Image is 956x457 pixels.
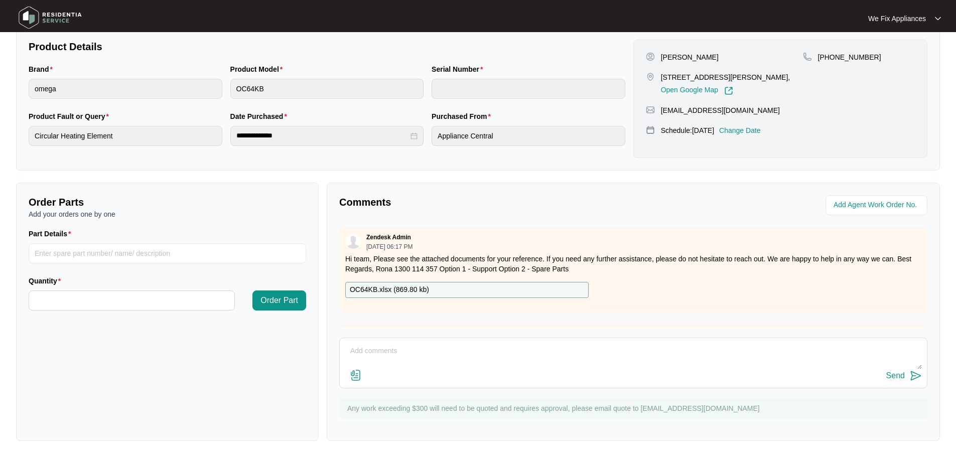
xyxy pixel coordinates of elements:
[935,16,941,21] img: dropdown arrow
[345,254,921,274] p: Hi team, Please see the attached documents for your reference. If you need any further assistance...
[29,229,75,239] label: Part Details
[661,72,790,82] p: [STREET_ADDRESS][PERSON_NAME],
[260,294,298,307] span: Order Part
[29,40,625,54] p: Product Details
[350,369,362,381] img: file-attachment-doc.svg
[646,52,655,61] img: user-pin
[29,209,306,219] p: Add your orders one by one
[350,284,429,295] p: OC64KB.xlsx ( 869.80 kb )
[646,72,655,81] img: map-pin
[236,130,409,141] input: Date Purchased
[347,403,922,413] p: Any work exceeding $300 will need to be quoted and requires approval, please email quote to [EMAI...
[646,125,655,134] img: map-pin
[661,125,714,135] p: Schedule: [DATE]
[366,233,411,241] p: Zendesk Admin
[886,369,922,383] button: Send
[366,244,413,250] p: [DATE] 06:17 PM
[230,111,291,121] label: Date Purchased
[646,105,655,114] img: map-pin
[29,291,234,310] input: Quantity
[29,195,306,209] p: Order Parts
[661,105,780,115] p: [EMAIL_ADDRESS][DOMAIN_NAME]
[339,195,626,209] p: Comments
[15,3,85,33] img: residentia service logo
[29,243,306,263] input: Part Details
[661,52,719,62] p: [PERSON_NAME]
[803,52,812,61] img: map-pin
[432,126,625,146] input: Purchased From
[719,125,761,135] p: Change Date
[346,234,361,249] img: user.svg
[834,199,921,211] input: Add Agent Work Order No.
[910,370,922,382] img: send-icon.svg
[252,290,306,311] button: Order Part
[29,64,57,74] label: Brand
[230,79,424,99] input: Product Model
[230,64,287,74] label: Product Model
[29,276,65,286] label: Quantity
[29,111,113,121] label: Product Fault or Query
[868,14,926,24] p: We Fix Appliances
[432,64,487,74] label: Serial Number
[886,371,905,380] div: Send
[432,111,495,121] label: Purchased From
[661,86,733,95] a: Open Google Map
[29,126,222,146] input: Product Fault or Query
[432,79,625,99] input: Serial Number
[724,86,733,95] img: Link-External
[818,52,881,62] p: [PHONE_NUMBER]
[29,79,222,99] input: Brand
